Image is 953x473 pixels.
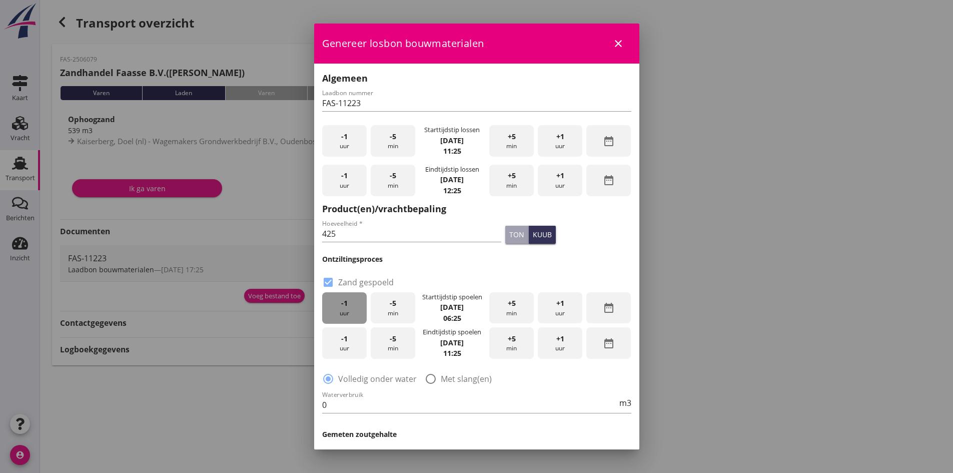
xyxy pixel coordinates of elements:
input: Laadbon nummer [322,95,631,111]
span: -1 [341,170,348,181]
strong: 11:25 [443,348,461,358]
i: date_range [603,337,615,349]
span: +1 [556,170,564,181]
i: date_range [603,135,615,147]
span: -1 [341,333,348,344]
label: Zand gespoeld [338,277,394,287]
div: min [489,125,534,157]
h2: Product(en)/vrachtbepaling [322,202,631,216]
h3: Gemeten zoutgehalte [322,429,631,439]
span: +5 [508,333,516,344]
div: uur [322,327,367,359]
span: -5 [390,298,396,309]
span: +5 [508,298,516,309]
div: uur [322,292,367,324]
input: Hoeveelheid * [322,226,502,242]
label: Volledig onder water [338,374,417,384]
label: Met slang(en) [441,374,492,384]
div: uur [538,125,582,157]
span: -1 [341,131,348,142]
div: uur [538,165,582,196]
button: ton [505,226,529,244]
div: Eindtijdstip lossen [425,165,479,174]
div: uur [322,165,367,196]
div: min [489,327,534,359]
span: +1 [556,131,564,142]
div: Eindtijdstip spoelen [423,327,481,337]
strong: [DATE] [440,175,464,184]
strong: [DATE] [440,136,464,145]
input: Waterverbruik [322,397,617,413]
div: uur [538,292,582,324]
span: +5 [508,170,516,181]
strong: 11:25 [443,146,461,156]
i: date_range [603,302,615,314]
strong: [DATE] [440,338,464,347]
div: ton [509,229,524,240]
div: min [489,292,534,324]
div: uur [538,327,582,359]
span: -5 [390,131,396,142]
span: +1 [556,333,564,344]
div: min [489,165,534,196]
div: Genereer losbon bouwmaterialen [314,24,639,64]
div: kuub [533,229,552,240]
div: min [371,292,415,324]
div: uur [322,125,367,157]
strong: [DATE] [440,302,464,312]
span: -1 [341,298,348,309]
div: Starttijdstip spoelen [422,292,482,302]
strong: 06:25 [443,313,461,323]
span: +5 [508,131,516,142]
i: date_range [603,174,615,186]
div: Starttijdstip lossen [424,125,480,135]
strong: 12:25 [443,186,461,195]
span: +1 [556,298,564,309]
i: close [612,38,624,50]
div: min [371,327,415,359]
span: -5 [390,333,396,344]
span: -5 [390,170,396,181]
button: kuub [529,226,556,244]
h3: Ontziltingsproces [322,254,631,264]
h2: Algemeen [322,72,631,85]
div: m3 [617,399,631,407]
div: min [371,165,415,196]
div: min [371,125,415,157]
